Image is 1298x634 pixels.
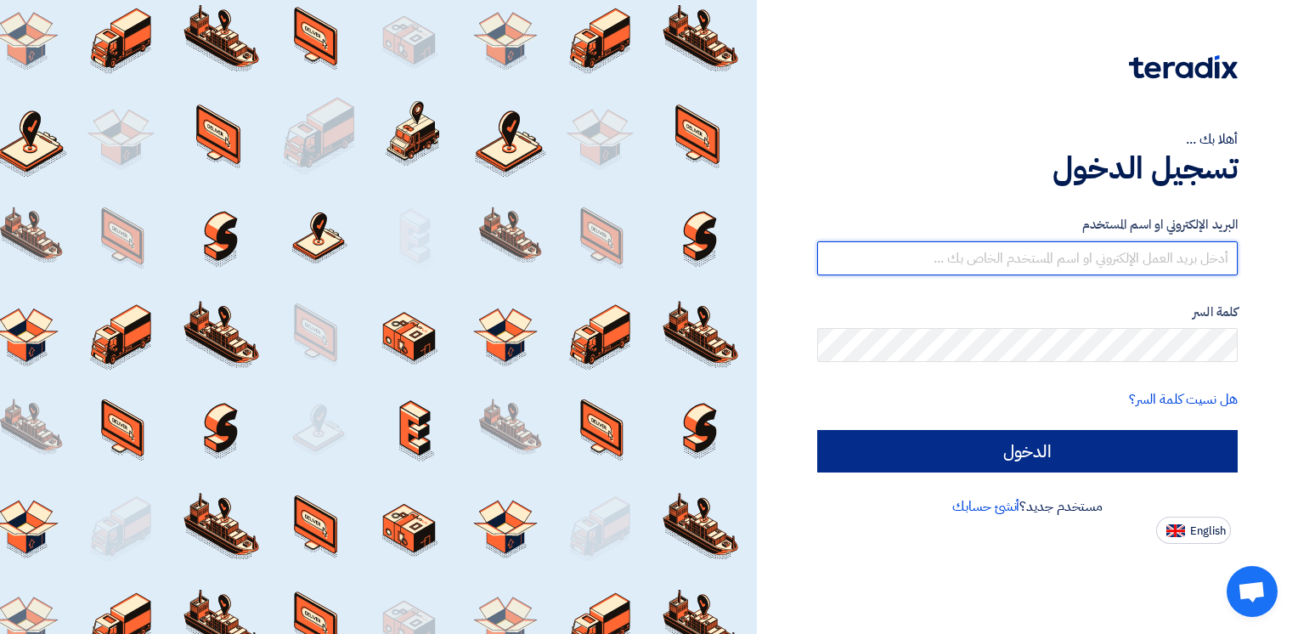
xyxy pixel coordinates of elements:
h1: تسجيل الدخول [817,150,1238,187]
input: أدخل بريد العمل الإلكتروني او اسم المستخدم الخاص بك ... [817,241,1238,275]
span: English [1190,525,1226,537]
button: English [1156,517,1231,544]
label: البريد الإلكتروني او اسم المستخدم [817,215,1238,235]
a: هل نسيت كلمة السر؟ [1129,389,1238,410]
label: كلمة السر [817,303,1238,322]
a: Open chat [1227,566,1278,617]
input: الدخول [817,430,1238,473]
a: أنشئ حسابك [952,496,1019,517]
div: مستخدم جديد؟ [817,496,1238,517]
img: en-US.png [1166,524,1185,537]
img: Teradix logo [1129,55,1238,79]
div: أهلا بك ... [817,129,1238,150]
